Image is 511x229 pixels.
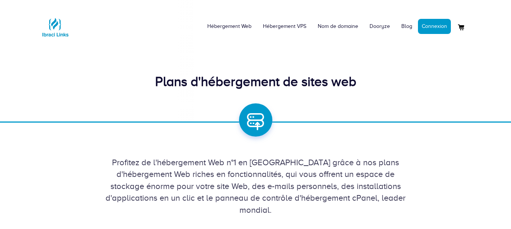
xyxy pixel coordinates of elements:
[40,72,471,91] div: Plans d'hébergement de sites web
[396,15,418,38] a: Blog
[40,12,70,42] img: Logo Ibraci Links
[364,15,396,38] a: Dooryze
[40,157,471,216] div: Profitez de l'hébergement Web n°1 en [GEOGRAPHIC_DATA] grâce à nos plans d'hébergement Web riches...
[202,15,257,38] a: Hébergement Web
[418,19,451,34] a: Connexion
[312,15,364,38] a: Nom de domaine
[257,15,312,38] a: Hébergement VPS
[40,6,70,42] a: Logo Ibraci Links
